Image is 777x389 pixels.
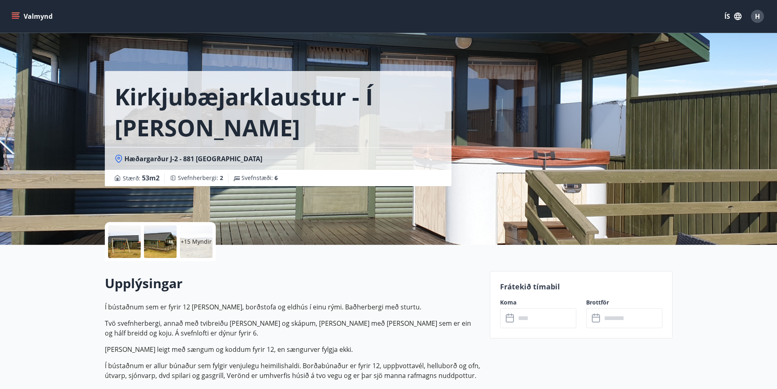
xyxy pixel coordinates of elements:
span: Svefnherbergi : [178,174,223,182]
span: 6 [274,174,278,182]
label: Koma [500,298,576,307]
span: Stærð : [123,173,159,183]
p: [PERSON_NAME] leigt með sængum og koddum fyrir 12, en sængurver fylgja ekki. [105,345,480,354]
button: menu [10,9,56,24]
span: H [755,12,760,21]
label: Brottför [586,298,662,307]
p: Í bústaðnum sem er fyrir 12 [PERSON_NAME], borðstofa og eldhús í einu rými. Baðherbergi með sturtu. [105,302,480,312]
span: 2 [220,174,223,182]
h1: Kirkjubæjarklaustur - Í [PERSON_NAME] Hæðargarðs [115,81,442,143]
button: ÍS [720,9,746,24]
button: H [748,7,767,26]
p: Í bústaðnum er allur búnaður sem fylgir venjulegu heimilishaldi. Borðabúnaður er fyrir 12, uppþvo... [105,361,480,380]
p: Tvö svefnherbergi, annað með tvibreiðu [PERSON_NAME] og skápum, [PERSON_NAME] með [PERSON_NAME] s... [105,318,480,338]
span: 53 m2 [142,173,159,182]
p: Frátekið tímabil [500,281,662,292]
p: +15 Myndir [181,238,212,246]
span: Hæðargarður J-2 - 881 [GEOGRAPHIC_DATA] [124,154,262,163]
h2: Upplýsingar [105,274,480,292]
span: Svefnstæði : [241,174,278,182]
